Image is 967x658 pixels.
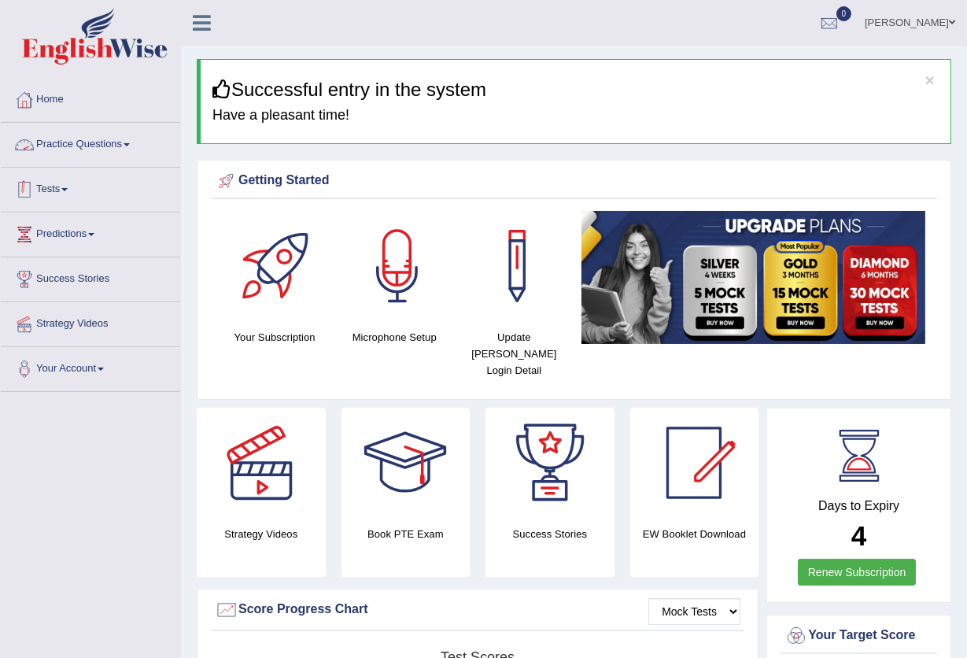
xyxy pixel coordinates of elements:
[215,169,933,193] div: Getting Started
[212,79,939,100] h3: Successful entry in the system
[223,329,327,346] h4: Your Subscription
[1,123,180,162] a: Practice Questions
[1,168,180,207] a: Tests
[1,213,180,252] a: Predictions
[784,624,933,648] div: Your Target Score
[212,108,939,124] h4: Have a pleasant time!
[798,559,917,586] a: Renew Subscription
[836,6,852,21] span: 0
[581,211,925,344] img: small5.jpg
[342,329,446,346] h4: Microphone Setup
[784,499,933,513] h4: Days to Expiry
[851,520,866,551] b: 4
[1,347,180,386] a: Your Account
[630,526,759,542] h4: EW Booklet Download
[215,598,740,622] div: Score Progress Chart
[1,78,180,117] a: Home
[1,302,180,342] a: Strategy Videos
[925,72,935,88] button: ×
[341,526,471,542] h4: Book PTE Exam
[485,526,615,542] h4: Success Stories
[197,526,326,542] h4: Strategy Videos
[462,329,566,379] h4: Update [PERSON_NAME] Login Detail
[1,257,180,297] a: Success Stories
